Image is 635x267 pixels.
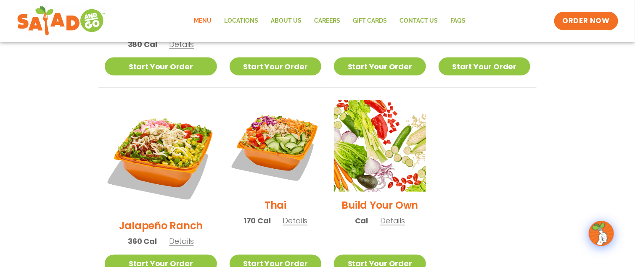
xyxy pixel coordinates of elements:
[347,11,393,31] a: GIFT CARDS
[334,100,426,192] img: Product photo for Build Your Own
[243,215,271,227] span: 170 Cal
[128,236,157,247] span: 360 Cal
[554,12,618,30] a: ORDER NOW
[188,11,472,31] nav: Menu
[188,11,218,31] a: Menu
[128,39,157,50] span: 380 Cal
[380,216,405,226] span: Details
[283,216,308,226] span: Details
[218,11,265,31] a: Locations
[105,100,217,212] img: Product photo for Jalapeño Ranch Salad
[308,11,347,31] a: Careers
[119,219,203,233] h2: Jalapeño Ranch
[265,198,286,213] h2: Thai
[393,11,444,31] a: Contact Us
[590,222,613,245] img: wpChatIcon
[439,58,530,76] a: Start Your Order
[444,11,472,31] a: FAQs
[355,215,368,227] span: Cal
[17,4,106,38] img: new-SAG-logo-768×292
[105,58,217,76] a: Start Your Order
[342,198,418,213] h2: Build Your Own
[230,100,321,192] img: Product photo for Thai Salad
[563,16,610,26] span: ORDER NOW
[169,236,194,247] span: Details
[265,11,308,31] a: About Us
[169,39,194,50] span: Details
[230,58,321,76] a: Start Your Order
[334,58,426,76] a: Start Your Order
